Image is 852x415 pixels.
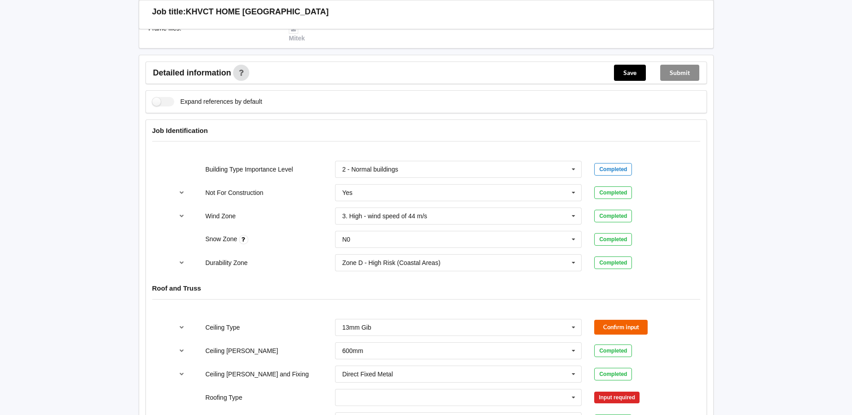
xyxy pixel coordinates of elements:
div: N0 [342,236,350,243]
h3: KHVCT HOME [GEOGRAPHIC_DATA] [186,7,329,17]
label: Ceiling [PERSON_NAME] [205,347,278,354]
button: reference-toggle [173,319,190,336]
h4: Job Identification [152,126,700,135]
div: Completed [594,368,632,380]
label: Wind Zone [205,212,236,220]
label: Ceiling Type [205,324,240,331]
div: Completed [594,256,632,269]
div: Yes [342,190,353,196]
label: Snow Zone [205,235,239,243]
a: Mitek [289,25,305,42]
div: Direct Fixed Metal [342,371,393,377]
div: Completed [594,163,632,176]
div: Zone D - High Risk (Coastal Areas) [342,260,441,266]
button: reference-toggle [173,185,190,201]
button: reference-toggle [173,343,190,359]
div: Completed [594,210,632,222]
label: Ceiling [PERSON_NAME] and Fixing [205,371,309,378]
button: reference-toggle [173,366,190,382]
div: 13mm Gib [342,324,371,331]
div: Completed [594,233,632,246]
label: Durability Zone [205,259,247,266]
div: 600mm [342,348,363,354]
div: 2 - Normal buildings [342,166,398,172]
button: reference-toggle [173,255,190,271]
h4: Roof and Truss [152,284,700,292]
h3: Job title: [152,7,186,17]
button: Confirm input [594,320,648,335]
div: Frame files : [142,24,283,43]
span: Detailed information [153,69,231,77]
label: Building Type Importance Level [205,166,293,173]
div: Completed [594,186,632,199]
label: Roofing Type [205,394,242,401]
label: Not For Construction [205,189,263,196]
button: Save [614,65,646,81]
div: 3. High - wind speed of 44 m/s [342,213,427,219]
button: reference-toggle [173,208,190,224]
label: Expand references by default [152,97,262,106]
div: Input required [594,392,640,403]
div: Completed [594,344,632,357]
